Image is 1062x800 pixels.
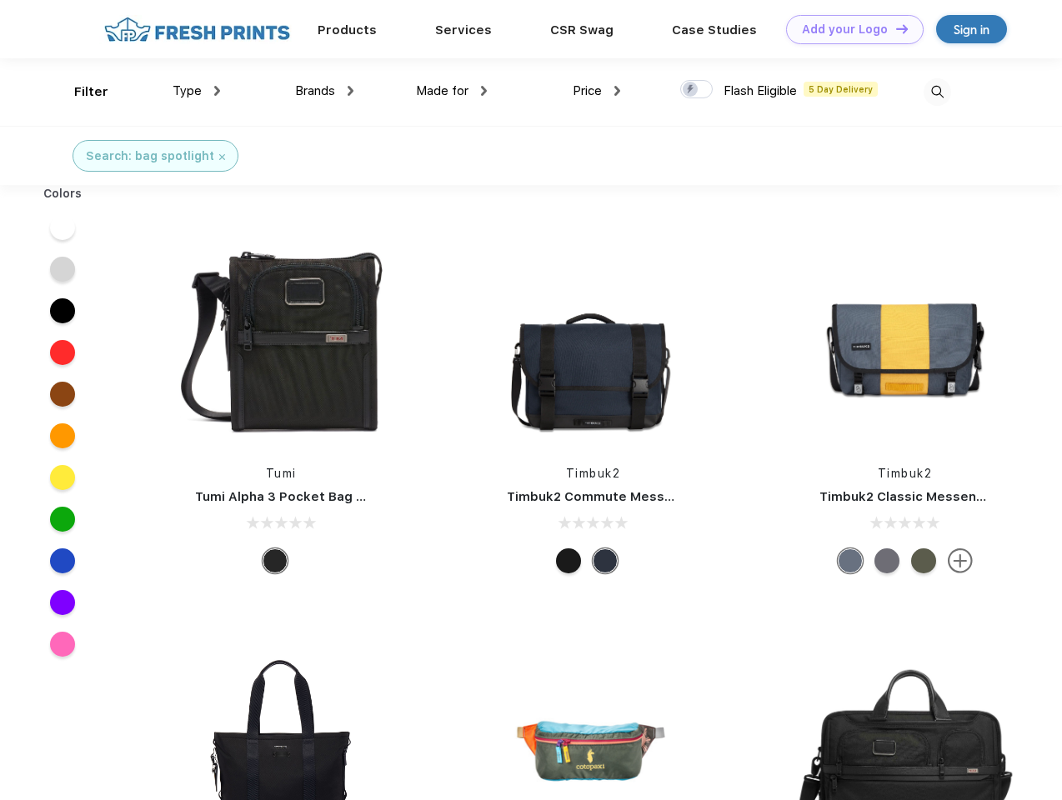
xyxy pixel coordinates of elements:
img: func=resize&h=266 [794,227,1016,448]
div: Sign in [954,20,989,39]
img: more.svg [948,548,973,573]
span: Flash Eligible [724,83,797,98]
span: 5 Day Delivery [804,82,878,97]
a: Products [318,22,377,37]
a: Timbuk2 Commute Messenger Bag [507,489,730,504]
img: dropdown.png [481,86,487,96]
img: func=resize&h=266 [170,227,392,448]
a: Timbuk2 Classic Messenger Bag [819,489,1026,504]
span: Price [573,83,602,98]
span: Type [173,83,202,98]
div: Eco Army Pop [874,548,899,573]
div: Eco Nautical [593,548,618,573]
div: Eco Army [911,548,936,573]
div: Eco Black [556,548,581,573]
img: fo%20logo%202.webp [99,15,295,44]
img: filter_cancel.svg [219,154,225,160]
a: Tumi [266,467,297,480]
img: dropdown.png [614,86,620,96]
a: Tumi Alpha 3 Pocket Bag Small [195,489,390,504]
img: dropdown.png [214,86,220,96]
span: Made for [416,83,468,98]
div: Colors [31,185,95,202]
a: Timbuk2 [566,467,621,480]
div: Black [263,548,288,573]
img: dropdown.png [348,86,353,96]
a: Sign in [936,15,1007,43]
img: func=resize&h=266 [482,227,704,448]
div: Eco Lightbeam [838,548,863,573]
div: Add your Logo [802,22,888,37]
div: Search: bag spotlight [86,147,214,165]
div: Filter [74,82,108,102]
a: Timbuk2 [878,467,933,480]
img: DT [896,24,908,33]
span: Brands [295,83,335,98]
img: desktop_search.svg [924,78,951,106]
